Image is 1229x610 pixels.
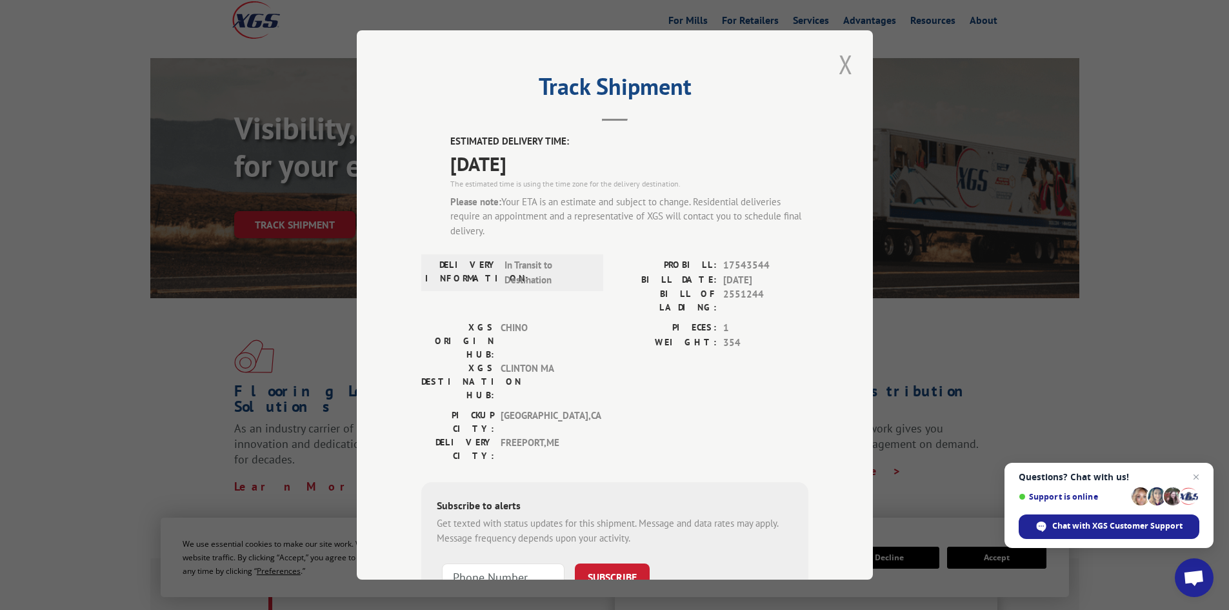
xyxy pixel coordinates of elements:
label: PICKUP CITY: [421,409,494,436]
span: In Transit to Destination [505,258,592,287]
div: Get texted with status updates for this shipment. Message and data rates may apply. Message frequ... [437,516,793,545]
span: CHINO [501,321,588,361]
span: 17543544 [723,258,808,273]
h2: Track Shipment [421,77,808,102]
div: Subscribe to alerts [437,498,793,516]
label: ESTIMATED DELIVERY TIME: [450,134,808,149]
span: Chat with XGS Customer Support [1019,514,1199,539]
label: PIECES: [615,321,717,336]
strong: Please note: [450,196,501,208]
span: CLINTON MA [501,361,588,402]
label: XGS DESTINATION HUB: [421,361,494,402]
span: 2551244 [723,287,808,314]
button: SUBSCRIBE [575,564,650,591]
span: [DATE] [450,149,808,178]
label: XGS ORIGIN HUB: [421,321,494,361]
label: DELIVERY INFORMATION: [425,258,498,287]
button: Close modal [835,46,857,82]
label: BILL OF LADING: [615,287,717,314]
span: 1 [723,321,808,336]
input: Phone Number [442,564,565,591]
div: The estimated time is using the time zone for the delivery destination. [450,178,808,190]
label: BILL DATE: [615,273,717,288]
label: PROBILL: [615,258,717,273]
div: Your ETA is an estimate and subject to change. Residential deliveries require an appointment and ... [450,195,808,239]
label: WEIGHT: [615,336,717,351]
label: DELIVERY CITY: [421,436,494,463]
span: FREEPORT , ME [501,436,588,463]
span: Chat with XGS Customer Support [1052,520,1183,532]
span: [DATE] [723,273,808,288]
span: Support is online [1019,492,1127,502]
span: 354 [723,336,808,351]
span: [GEOGRAPHIC_DATA] , CA [501,409,588,436]
span: Questions? Chat with us! [1019,472,1199,482]
a: Open chat [1175,558,1214,597]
